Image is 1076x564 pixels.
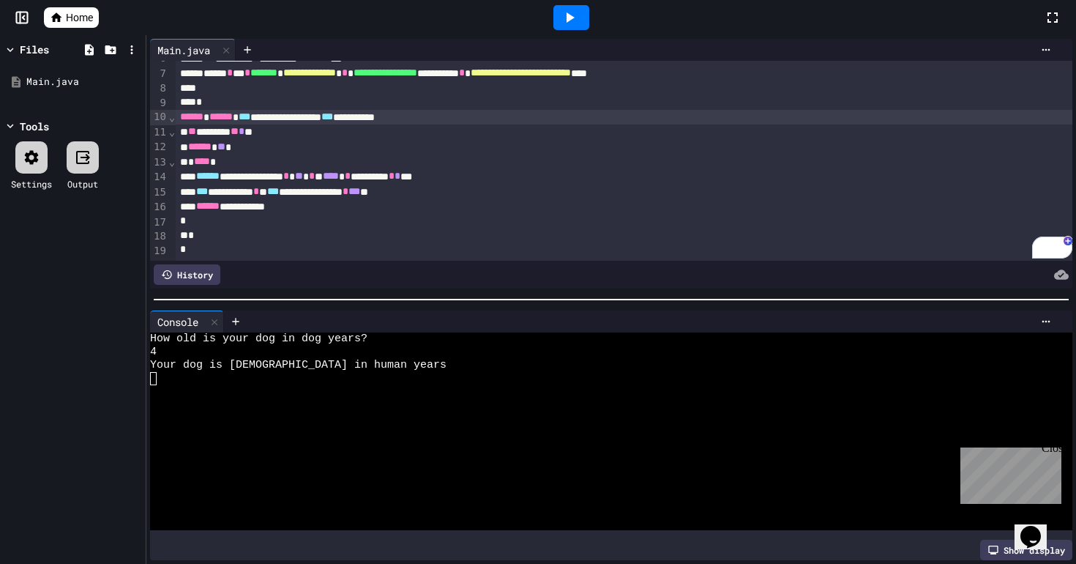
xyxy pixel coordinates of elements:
[26,75,141,89] div: Main.java
[150,81,168,96] div: 8
[150,311,224,333] div: Console
[150,96,168,111] div: 9
[168,111,176,123] span: Fold line
[150,67,168,81] div: 7
[168,126,176,138] span: Fold line
[154,264,220,285] div: History
[150,333,367,346] span: How old is your dog in dog years?
[150,200,168,215] div: 16
[150,185,168,200] div: 15
[11,177,52,190] div: Settings
[150,170,168,185] div: 14
[20,119,49,134] div: Tools
[67,177,98,190] div: Output
[150,140,168,155] div: 12
[150,215,168,230] div: 17
[150,314,206,330] div: Console
[44,7,99,28] a: Home
[150,229,168,244] div: 18
[20,42,49,57] div: Files
[150,39,236,61] div: Main.java
[66,10,93,25] span: Home
[6,6,101,93] div: Chat with us now!Close
[150,359,447,372] span: Your dog is [DEMOGRAPHIC_DATA] in human years
[150,346,157,359] span: 4
[150,125,168,140] div: 11
[1015,505,1061,549] iframe: chat widget
[150,42,217,58] div: Main.java
[150,110,168,125] div: 10
[168,156,176,168] span: Fold line
[954,442,1061,504] iframe: chat widget
[150,244,168,259] div: 19
[150,155,168,170] div: 13
[980,540,1072,560] div: Show display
